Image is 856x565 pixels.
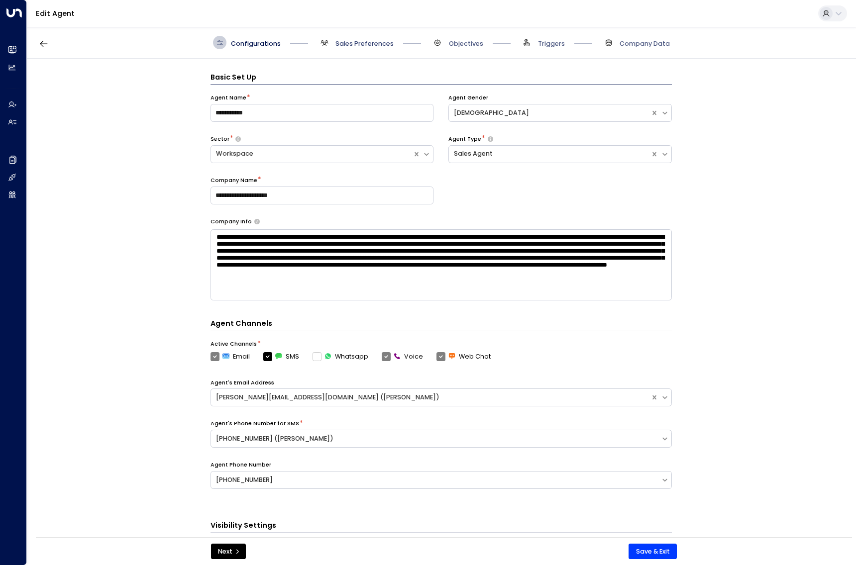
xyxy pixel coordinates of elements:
button: Provide a brief overview of your company, including your industry, products or services, and any ... [254,219,260,224]
h3: Basic Set Up [211,72,672,85]
span: Sales Preferences [335,39,394,48]
label: Web Chat [436,352,491,361]
h4: Agent Channels [211,318,672,331]
button: Save & Exit [629,544,677,560]
span: Configurations [231,39,281,48]
span: Objectives [449,39,483,48]
button: Select whether your copilot will handle inquiries directly from leads or from brokers representin... [488,136,493,142]
label: Agent Gender [448,94,488,102]
span: Company Data [620,39,670,48]
label: Agent's Email Address [211,379,274,387]
div: [DEMOGRAPHIC_DATA] [454,108,645,118]
div: Workspace [216,149,408,159]
div: Sales Agent [454,149,645,159]
label: Voice [382,352,423,361]
a: Edit Agent [36,8,75,18]
button: Next [211,544,246,560]
label: Email [211,352,250,361]
label: Agent Type [448,135,481,143]
button: Select whether your copilot will handle inquiries directly from leads or from brokers representin... [235,136,241,142]
label: Agent Phone Number [211,461,271,469]
label: Agent's Phone Number for SMS [211,420,299,428]
label: SMS [263,352,299,361]
label: Company Info [211,218,252,226]
span: Triggers [538,39,565,48]
label: Whatsapp [313,352,368,361]
h3: Visibility Settings [211,520,672,533]
div: [PHONE_NUMBER] [216,475,656,485]
label: Agent Name [211,94,246,102]
label: Active Channels [211,340,257,348]
label: Company Name [211,177,257,185]
label: Sector [211,135,229,143]
div: [PHONE_NUMBER] ([PERSON_NAME]) [216,434,656,444]
div: [PERSON_NAME][EMAIL_ADDRESS][DOMAIN_NAME] ([PERSON_NAME]) [216,393,646,402]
